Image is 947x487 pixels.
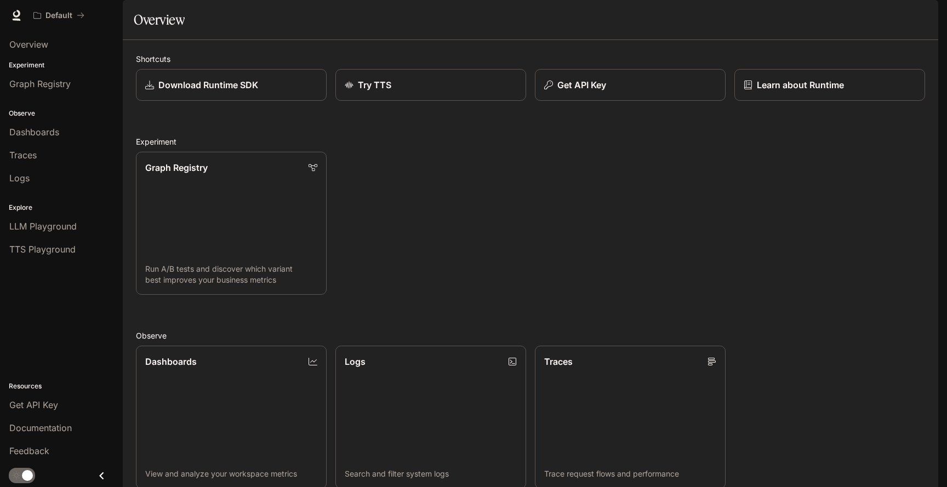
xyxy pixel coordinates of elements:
p: Learn about Runtime [757,78,844,91]
p: Try TTS [358,78,391,91]
a: Download Runtime SDK [136,69,327,101]
h2: Shortcuts [136,53,925,65]
h2: Experiment [136,136,925,147]
p: Search and filter system logs [345,468,517,479]
p: View and analyze your workspace metrics [145,468,317,479]
a: Learn about Runtime [734,69,925,101]
p: Run A/B tests and discover which variant best improves your business metrics [145,263,317,285]
a: Try TTS [335,69,526,101]
p: Dashboards [145,355,197,368]
p: Download Runtime SDK [158,78,258,91]
p: Graph Registry [145,161,208,174]
a: Graph RegistryRun A/B tests and discover which variant best improves your business metrics [136,152,327,295]
h2: Observe [136,330,925,341]
p: Trace request flows and performance [544,468,716,479]
p: Logs [345,355,366,368]
button: All workspaces [28,4,89,26]
button: Get API Key [535,69,726,101]
p: Traces [544,355,573,368]
p: Default [45,11,72,20]
p: Get API Key [557,78,606,91]
h1: Overview [134,9,185,31]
